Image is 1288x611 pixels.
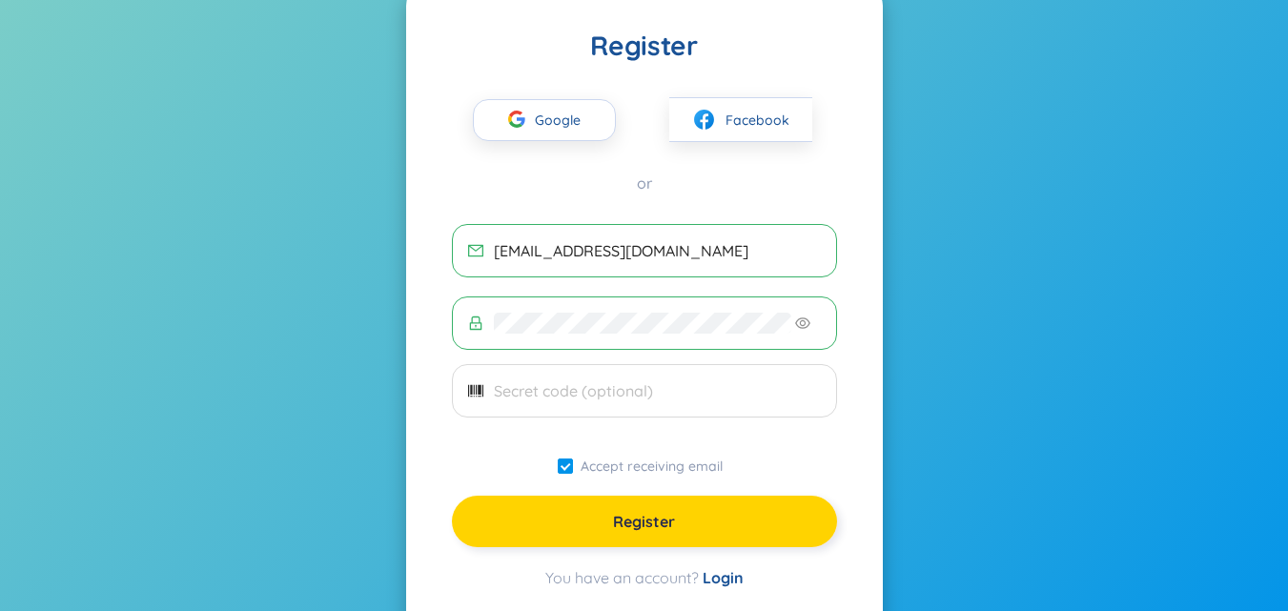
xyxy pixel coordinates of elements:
[494,240,821,261] input: Email
[692,108,716,132] img: facebook
[535,100,590,140] span: Google
[795,316,810,331] span: eye
[703,568,744,587] a: Login
[494,380,821,401] input: Secret code (optional)
[452,173,837,193] div: or
[468,243,483,258] span: mail
[452,566,837,589] div: You have an account?
[468,316,483,331] span: lock
[726,110,789,131] span: Facebook
[613,511,675,532] span: Register
[452,29,837,63] div: Register
[473,99,616,141] button: Google
[468,383,483,398] span: barcode
[669,97,812,142] button: facebookFacebook
[452,496,837,547] button: Register
[573,458,730,475] span: Accept receiving email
